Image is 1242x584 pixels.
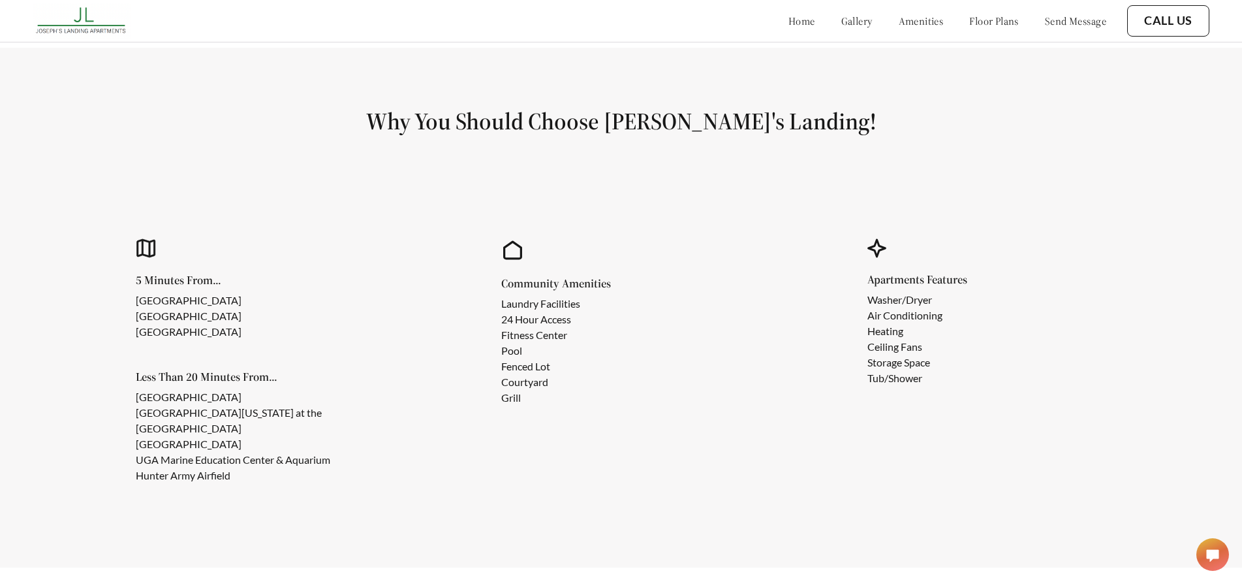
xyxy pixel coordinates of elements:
li: [GEOGRAPHIC_DATA][US_STATE] at the [GEOGRAPHIC_DATA] [136,405,399,436]
li: [GEOGRAPHIC_DATA] [136,389,399,405]
li: Hunter Army Airfield [136,468,399,483]
li: [GEOGRAPHIC_DATA] [136,436,399,452]
a: home [788,14,815,27]
li: Ceiling Fans [867,339,946,355]
li: 24 Hour Access [501,312,590,327]
li: Pool [501,343,590,359]
li: Courtyard [501,374,590,390]
button: Call Us [1127,5,1209,37]
li: UGA Marine Education Center & Aquarium [136,452,399,468]
li: Fitness Center [501,327,590,343]
a: send message [1045,14,1106,27]
a: Call Us [1144,14,1192,28]
li: Tub/Shower [867,370,946,386]
a: gallery [841,14,873,27]
li: Washer/Dryer [867,292,946,308]
li: [GEOGRAPHIC_DATA] [136,308,241,324]
img: Company logo [33,3,131,39]
h5: Community Amenities [501,278,611,289]
li: Laundry Facilities [501,296,590,312]
a: amenities [899,14,944,27]
li: Heating [867,323,946,339]
h1: Why You Should Choose [PERSON_NAME]'s Landing! [31,106,1211,136]
li: Grill [501,390,590,406]
h5: 5 Minutes From... [136,274,262,286]
li: [GEOGRAPHIC_DATA] [136,324,241,340]
h5: Apartments Features [867,274,967,285]
li: Fenced Lot [501,359,590,374]
a: floor plans [969,14,1019,27]
h5: Less Than 20 Minutes From... [136,371,420,383]
li: Air Conditioning [867,308,946,323]
li: Storage Space [867,355,946,370]
li: [GEOGRAPHIC_DATA] [136,293,241,308]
